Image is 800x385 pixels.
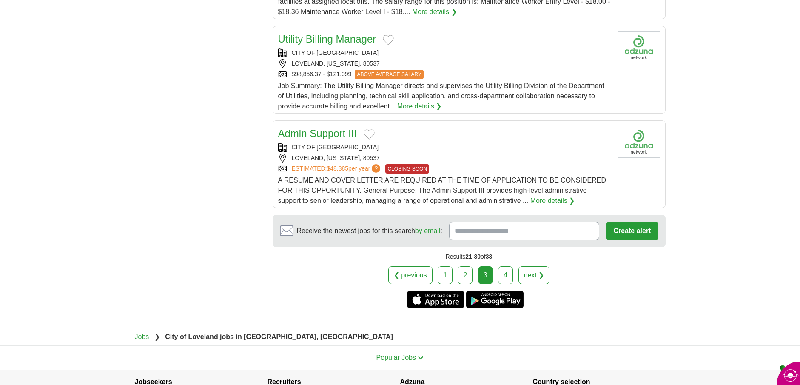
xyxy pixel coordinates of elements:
[465,253,481,260] span: 21-30
[297,226,442,236] span: Receive the newest jobs for this search :
[438,266,453,284] a: 1
[273,247,666,266] div: Results of
[278,128,357,139] a: Admin Support III
[364,129,375,140] button: Add to favorite jobs
[278,33,376,45] a: Utility Billing Manager
[292,49,379,56] a: CITY OF [GEOGRAPHIC_DATA]
[458,266,473,284] a: 2
[478,266,493,284] div: 3
[385,164,429,174] span: CLOSING SOON
[355,70,424,79] span: ABOVE AVERAGE SALARY
[327,165,348,172] span: $48,385
[412,7,457,17] a: More details ❯
[397,101,442,111] a: More details ❯
[407,291,464,308] a: Get the iPhone app
[388,266,433,284] a: ❮ previous
[418,356,424,360] img: toggle icon
[618,31,660,63] img: City of Loveland logo
[498,266,513,284] a: 4
[606,222,658,240] button: Create alert
[292,144,379,151] a: CITY OF [GEOGRAPHIC_DATA]
[278,177,606,204] span: A RESUME AND COVER LETTER ARE REQUIRED AT THE TIME OF APPLICATION TO BE CONSIDERED FOR THIS OPPOR...
[292,164,382,174] a: ESTIMATED:$48,385per year?
[372,164,380,173] span: ?
[415,227,441,234] a: by email
[154,333,160,340] span: ❯
[383,35,394,45] button: Add to favorite jobs
[376,354,416,361] span: Popular Jobs
[135,333,149,340] a: Jobs
[278,70,611,79] div: $98,856.37 - $121,099
[165,333,393,340] strong: City of Loveland jobs in [GEOGRAPHIC_DATA], [GEOGRAPHIC_DATA]
[518,266,550,284] a: next ❯
[618,126,660,158] img: City of Loveland logo
[278,82,604,110] span: Job Summary: The Utility Billing Manager directs and supervises the Utility Billing Division of t...
[278,154,611,163] div: LOVELAND, [US_STATE], 80537
[486,253,493,260] span: 33
[278,59,611,68] div: LOVELAND, [US_STATE], 80537
[530,196,575,206] a: More details ❯
[466,291,524,308] a: Get the Android app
